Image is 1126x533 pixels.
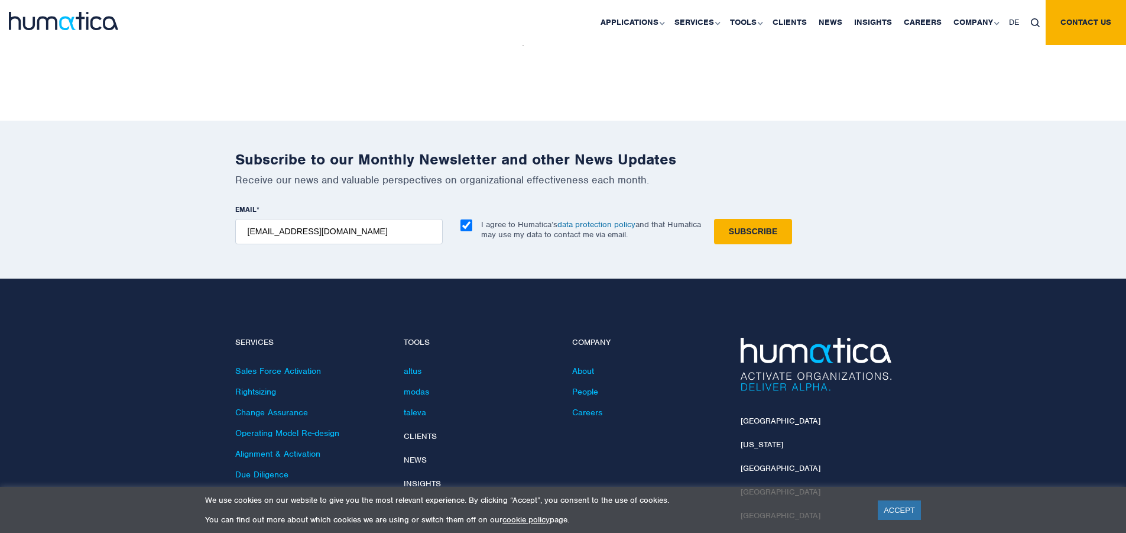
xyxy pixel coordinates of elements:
[235,469,288,480] a: Due Diligence
[235,219,443,244] input: name@company.com
[714,219,792,244] input: Subscribe
[502,515,550,525] a: cookie policy
[460,219,472,231] input: I agree to Humatica’sdata protection policyand that Humatica may use my data to contact me via em...
[1031,18,1040,27] img: search_icon
[572,386,598,397] a: People
[205,515,863,525] p: You can find out more about which cookies we are using or switch them off on our page.
[235,338,386,348] h4: Services
[404,386,429,397] a: modas
[235,448,320,459] a: Alignment & Activation
[235,428,339,438] a: Operating Model Re-design
[741,440,783,450] a: [US_STATE]
[235,150,891,169] h2: Subscribe to our Monthly Newsletter and other News Updates
[557,219,635,230] a: data protection policy
[9,12,118,30] img: logo
[481,219,701,240] p: I agree to Humatica’s and that Humatica may use my data to contact me via email.
[235,205,257,214] span: EMAIL
[404,407,426,418] a: taleva
[235,366,321,376] a: Sales Force Activation
[235,173,891,186] p: Receive our news and valuable perspectives on organizational effectiveness each month.
[741,416,820,426] a: [GEOGRAPHIC_DATA]
[404,479,441,489] a: Insights
[235,386,276,397] a: Rightsizing
[404,338,554,348] h4: Tools
[235,407,308,418] a: Change Assurance
[1009,17,1019,27] span: DE
[572,407,602,418] a: Careers
[741,463,820,473] a: [GEOGRAPHIC_DATA]
[404,366,421,376] a: altus
[205,495,863,505] p: We use cookies on our website to give you the most relevant experience. By clicking “Accept”, you...
[878,500,921,520] a: ACCEPT
[741,338,891,391] img: Humatica
[404,431,437,441] a: Clients
[404,455,427,465] a: News
[572,338,723,348] h4: Company
[572,366,594,376] a: About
